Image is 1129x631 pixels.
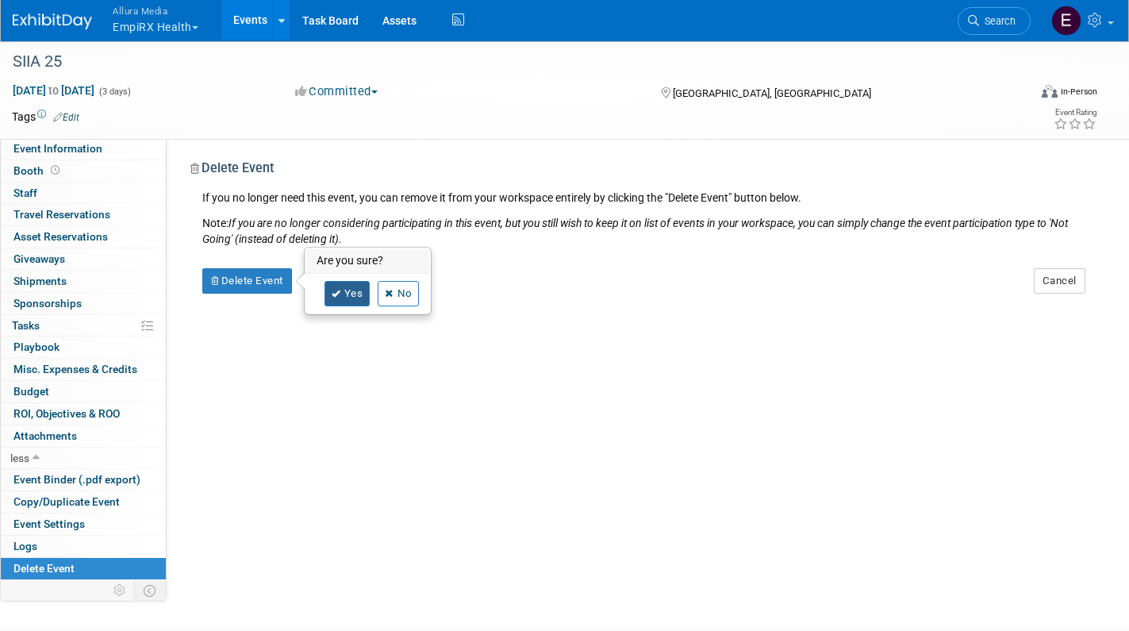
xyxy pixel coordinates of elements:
[1034,268,1085,294] button: Cancel
[13,517,85,530] span: Event Settings
[13,13,92,29] img: ExhibitDay
[134,580,167,601] td: Toggle Event Tabs
[12,319,40,332] span: Tasks
[1042,85,1058,98] img: Format-Inperson.png
[324,281,371,306] a: Yes
[48,164,63,176] span: Booth not reserved yet
[13,252,65,265] span: Giveaways
[1,271,166,292] a: Shipments
[13,275,67,287] span: Shipments
[1,315,166,337] a: Tasks
[1,448,166,469] a: less
[13,385,49,398] span: Budget
[202,268,292,294] button: Delete Event
[1,337,166,358] a: Playbook
[10,452,29,464] span: less
[13,473,140,486] span: Event Binder (.pdf export)
[1,403,166,425] a: ROI, Objectives & ROO
[958,7,1031,35] a: Search
[1,536,166,557] a: Logs
[979,15,1016,27] span: Search
[13,341,60,353] span: Playbook
[1,558,166,579] a: Delete Event
[1,514,166,535] a: Event Settings
[13,164,63,177] span: Booth
[7,48,1005,76] div: SIIA 25
[13,407,120,420] span: ROI, Objectives & ROO
[202,217,1068,245] i: If you are no longer considering participating in this event, but you still wish to keep it on li...
[12,109,79,125] td: Tags
[1,138,166,160] a: Event Information
[53,112,79,123] a: Edit
[13,562,75,575] span: Delete Event
[113,2,198,19] span: Allura Media
[13,187,37,199] span: Staff
[13,540,37,552] span: Logs
[46,84,61,97] span: to
[190,190,1085,247] div: If you no longer need this event, you can remove it from your workspace entirely by clicking the ...
[190,160,1085,190] div: Delete Event
[1,293,166,314] a: Sponsorships
[106,580,134,601] td: Personalize Event Tab Strip
[1,248,166,270] a: Giveaways
[98,87,131,97] span: (3 days)
[12,83,95,98] span: [DATE] [DATE]
[290,83,384,100] button: Committed
[13,495,120,508] span: Copy/Duplicate Event
[673,87,871,99] span: [GEOGRAPHIC_DATA], [GEOGRAPHIC_DATA]
[13,429,77,442] span: Attachments
[1,359,166,380] a: Misc. Expenses & Credits
[13,297,82,310] span: Sponsorships
[378,281,419,306] a: No
[1,183,166,204] a: Staff
[13,142,102,155] span: Event Information
[1,425,166,447] a: Attachments
[1,160,166,182] a: Booth
[1,381,166,402] a: Budget
[13,208,110,221] span: Travel Reservations
[1,491,166,513] a: Copy/Duplicate Event
[1,469,166,491] a: Event Binder (.pdf export)
[13,363,137,375] span: Misc. Expenses & Credits
[1,204,166,225] a: Travel Reservations
[1054,109,1096,117] div: Event Rating
[1051,6,1081,36] img: Eric Thompson
[13,230,108,243] span: Asset Reservations
[305,248,431,274] h3: Are you sure?
[936,83,1097,106] div: Event Format
[1060,86,1097,98] div: In-Person
[1,226,166,248] a: Asset Reservations
[202,215,1085,247] div: Note:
